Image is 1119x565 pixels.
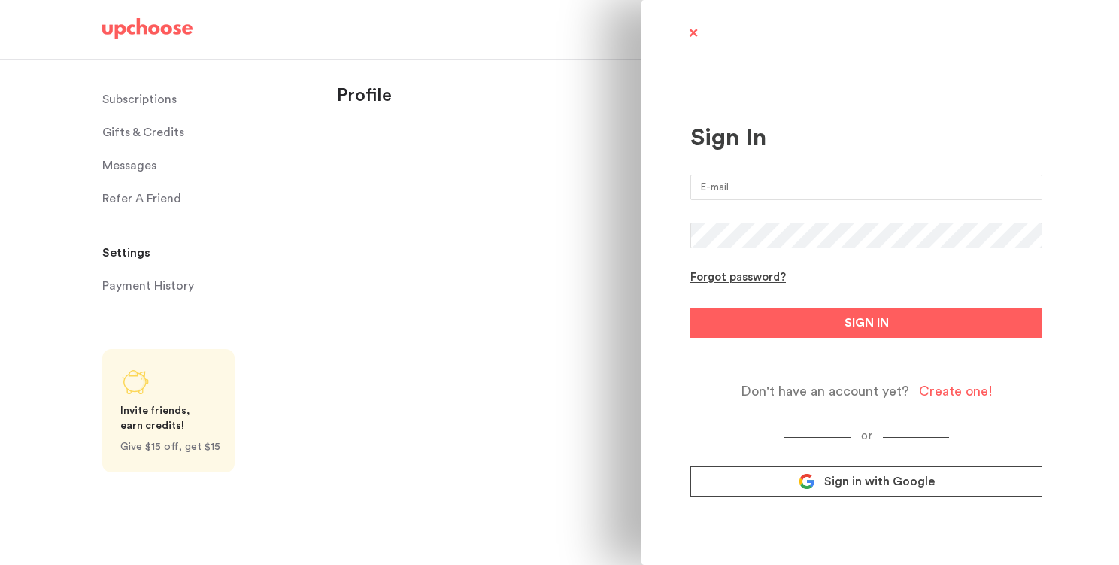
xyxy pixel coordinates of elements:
[690,175,1042,200] input: E-mail
[690,271,786,285] div: Forgot password?
[741,383,909,400] span: Don't have an account yet?
[690,123,1042,152] div: Sign In
[845,314,889,332] span: SIGN IN
[824,474,935,489] span: Sign in with Google
[919,383,993,400] div: Create one!
[690,466,1042,497] a: Sign in with Google
[690,308,1042,338] button: SIGN IN
[851,430,883,442] span: or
